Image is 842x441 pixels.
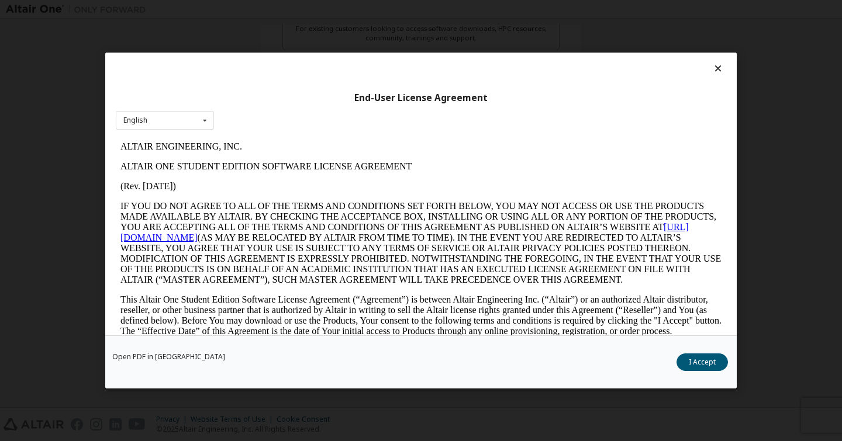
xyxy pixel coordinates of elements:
[116,92,726,104] div: End-User License Agreement
[5,85,573,106] a: [URL][DOMAIN_NAME]
[5,64,606,148] p: IF YOU DO NOT AGREE TO ALL OF THE TERMS AND CONDITIONS SET FORTH BELOW, YOU MAY NOT ACCESS OR USE...
[5,5,606,15] p: ALTAIR ENGINEERING, INC.
[112,353,225,360] a: Open PDF in [GEOGRAPHIC_DATA]
[5,158,606,200] p: This Altair One Student Edition Software License Agreement (“Agreement”) is between Altair Engine...
[5,25,606,35] p: ALTAIR ONE STUDENT EDITION SOFTWARE LICENSE AGREEMENT
[123,117,147,124] div: English
[677,353,728,371] button: I Accept
[5,44,606,55] p: (Rev. [DATE])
